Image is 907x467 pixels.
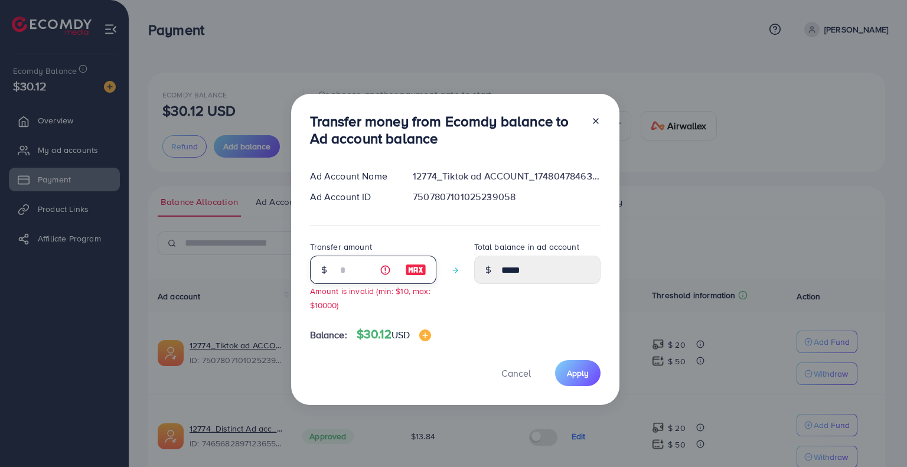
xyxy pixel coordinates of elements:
img: image [419,329,431,341]
div: Ad Account ID [301,190,404,204]
span: USD [391,328,410,341]
label: Total balance in ad account [474,241,579,253]
div: 12774_Tiktok ad ACCOUNT_1748047846338 [403,169,609,183]
button: Cancel [487,360,546,386]
img: image [405,263,426,277]
h4: $30.12 [357,327,431,342]
span: Cancel [501,367,531,380]
small: Amount is invalid (min: $10, max: $10000) [310,285,430,310]
span: Apply [567,367,589,379]
h3: Transfer money from Ecomdy balance to Ad account balance [310,113,582,147]
div: Ad Account Name [301,169,404,183]
label: Transfer amount [310,241,372,253]
button: Apply [555,360,601,386]
div: 7507807101025239058 [403,190,609,204]
iframe: Chat [857,414,898,458]
span: Balance: [310,328,347,342]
